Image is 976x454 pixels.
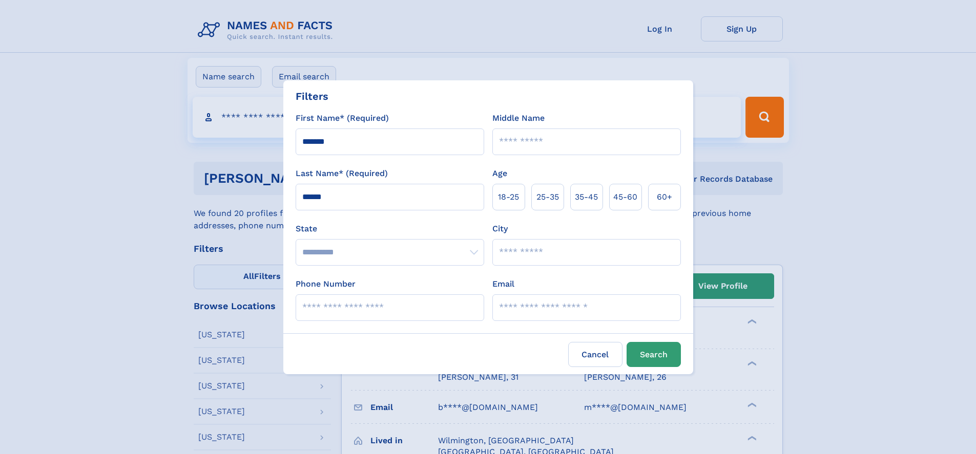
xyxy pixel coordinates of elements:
[492,223,508,235] label: City
[498,191,519,203] span: 18‑25
[492,112,545,124] label: Middle Name
[492,278,514,290] label: Email
[296,89,328,104] div: Filters
[627,342,681,367] button: Search
[568,342,622,367] label: Cancel
[296,223,484,235] label: State
[296,167,388,180] label: Last Name* (Required)
[492,167,507,180] label: Age
[575,191,598,203] span: 35‑45
[536,191,559,203] span: 25‑35
[296,278,356,290] label: Phone Number
[613,191,637,203] span: 45‑60
[657,191,672,203] span: 60+
[296,112,389,124] label: First Name* (Required)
